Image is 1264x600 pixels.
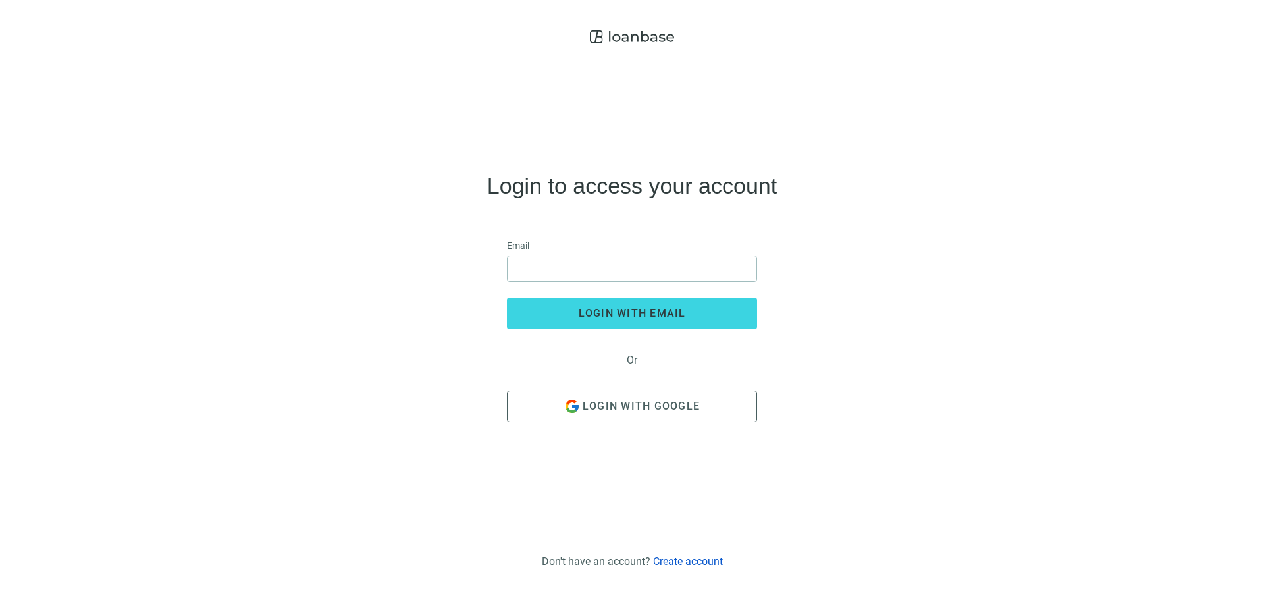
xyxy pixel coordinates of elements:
[583,400,700,412] span: Login with Google
[653,555,723,568] a: Create account
[507,391,757,422] button: Login with Google
[579,307,686,319] span: login with email
[507,298,757,329] button: login with email
[616,354,648,366] span: Or
[507,238,529,253] span: Email
[542,555,723,568] div: Don't have an account?
[487,175,777,196] h4: Login to access your account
